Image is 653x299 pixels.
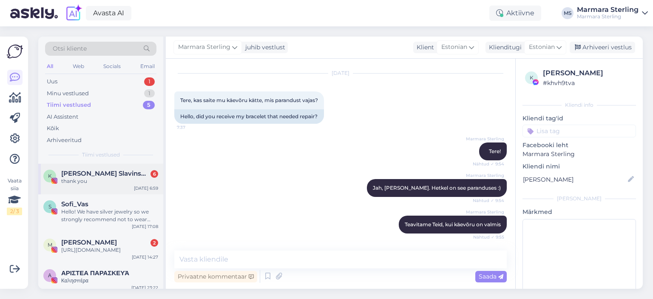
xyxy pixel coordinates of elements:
[178,43,230,52] span: Marmara Sterling
[86,6,131,20] a: Avasta AI
[144,89,155,98] div: 1
[143,101,155,109] div: 5
[48,242,52,248] span: M
[472,234,504,240] span: Nähtud ✓ 9:55
[61,246,158,254] div: [URL][DOMAIN_NAME]
[180,97,318,103] span: Tere, kas saite mu käevõru kätte, mis parandust vajas?
[7,177,22,215] div: Vaata siia
[466,209,504,215] span: Marmara Sterling
[82,151,120,159] span: Tiimi vestlused
[522,141,636,150] p: Facebooki leht
[47,136,82,145] div: Arhiveeritud
[405,221,501,228] span: Teavitame Teid, kui käevõru on valmis
[523,175,626,184] input: Lisa nimi
[522,114,636,123] p: Kliendi tag'id
[522,162,636,171] p: Kliendi nimi
[485,43,522,52] div: Klienditugi
[61,170,150,177] span: Karolina Kriukelytė Slavinskienė
[45,61,55,72] div: All
[61,269,129,277] span: ΑΡΙΣΤΕΑ ΠΑΡΑΣΚΕΥΆ
[472,197,504,204] span: Nähtud ✓ 9:54
[47,124,59,133] div: Kõik
[47,77,57,86] div: Uus
[543,68,633,78] div: [PERSON_NAME]
[174,271,257,282] div: Privaatne kommentaar
[577,13,639,20] div: Marmara Sterling
[48,203,51,210] span: S
[479,273,503,280] span: Saada
[48,272,51,279] span: Α
[53,44,87,53] span: Otsi kliente
[132,254,158,260] div: [DATE] 14:27
[522,195,636,202] div: [PERSON_NAME]
[177,124,209,131] span: 7:37
[61,208,158,223] div: Hello! We have silver jewelry so we strongly recommend not to wear them in a pool :)
[562,7,574,19] div: MS
[48,173,52,179] span: K
[570,42,635,53] div: Arhiveeri vestlus
[150,239,158,247] div: 2
[522,150,636,159] p: Marmara Sterling
[466,172,504,179] span: Marmara Sterling
[65,4,82,22] img: explore-ai
[144,77,155,86] div: 1
[489,148,501,154] span: Tere!
[174,109,324,124] div: Hello, did you receive my bracelet that needed repair?
[61,277,158,285] div: Καλησπέρα
[61,177,158,185] div: thank you
[522,101,636,109] div: Kliendi info
[139,61,156,72] div: Email
[441,43,467,52] span: Estonian
[132,223,158,230] div: [DATE] 17:08
[530,74,534,81] span: k
[131,285,158,291] div: [DATE] 23:22
[373,185,501,191] span: Jah, [PERSON_NAME]. Hetkel on see paranduses :)
[61,239,117,246] span: Marita Liepina
[47,101,91,109] div: Tiimi vestlused
[413,43,434,52] div: Klient
[522,208,636,216] p: Märkmed
[489,6,541,21] div: Aktiivne
[47,89,89,98] div: Minu vestlused
[529,43,555,52] span: Estonian
[174,69,507,77] div: [DATE]
[61,200,88,208] span: Sofi_Vas
[543,78,633,88] div: # khvh9tva
[71,61,86,72] div: Web
[102,61,122,72] div: Socials
[472,161,504,167] span: Nähtud ✓ 9:54
[7,208,22,215] div: 2 / 3
[577,6,639,13] div: Marmara Sterling
[134,185,158,191] div: [DATE] 6:59
[47,113,78,121] div: AI Assistent
[150,170,158,178] div: 6
[466,136,504,142] span: Marmara Sterling
[7,43,23,60] img: Askly Logo
[242,43,285,52] div: juhib vestlust
[522,125,636,137] input: Lisa tag
[577,6,648,20] a: Marmara SterlingMarmara Sterling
